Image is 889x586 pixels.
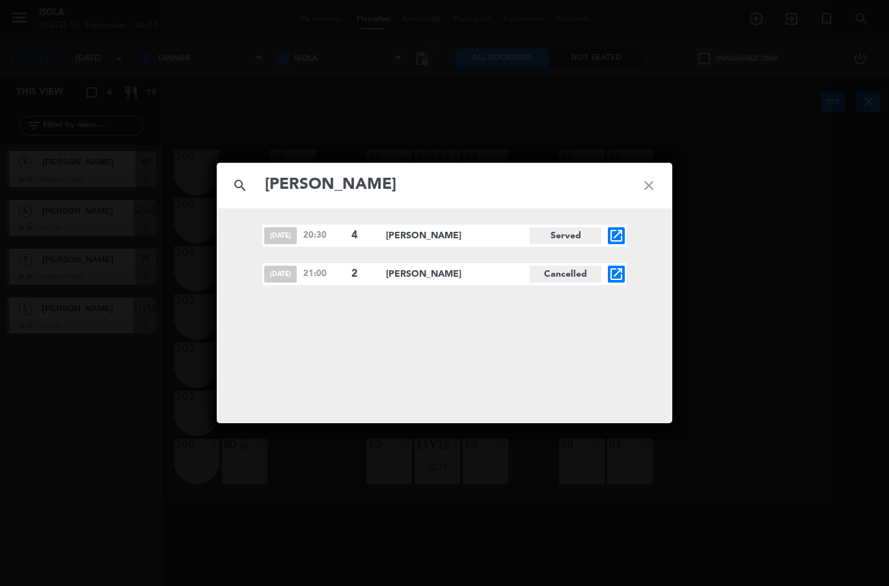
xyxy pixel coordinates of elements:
span: [DATE] [264,266,297,283]
span: Cancelled [530,266,601,283]
span: 2 [351,266,375,283]
span: [DATE] [264,227,297,244]
span: 21:00 [303,267,345,281]
span: [PERSON_NAME] [386,229,530,244]
i: search [217,162,264,209]
i: open_in_new [609,266,624,282]
input: Search bookings [264,172,625,199]
span: 20:30 [303,229,345,242]
span: [PERSON_NAME] [386,267,530,282]
span: Served [530,227,601,244]
i: close [625,162,672,209]
i: open_in_new [609,228,624,244]
span: 4 [351,227,375,244]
